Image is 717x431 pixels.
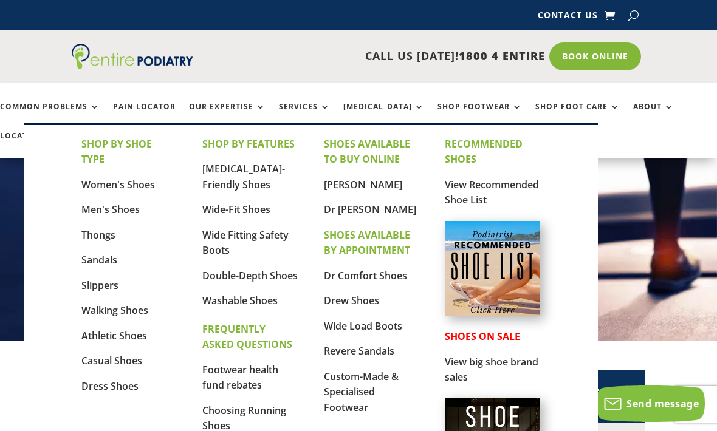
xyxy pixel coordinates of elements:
[538,11,598,24] a: Contact Us
[202,162,285,191] a: [MEDICAL_DATA]-Friendly Shoes
[202,269,298,282] a: Double-Depth Shoes
[324,370,399,414] a: Custom-Made & Specialised Footwear
[549,42,641,70] a: Book Online
[324,137,410,166] strong: SHOES AVAILABLE TO BUY ONLINE
[81,329,147,342] a: Athletic Shoes
[633,103,674,129] a: About
[324,294,379,307] a: Drew Shoes
[199,49,545,64] p: CALL US [DATE]!
[81,304,148,317] a: Walking Shoes
[324,319,402,333] a: Wide Load Boots
[535,103,620,129] a: Shop Foot Care
[324,203,416,216] a: Dr [PERSON_NAME]
[72,44,193,69] img: logo (1)
[81,203,140,216] a: Men's Shoes
[445,330,520,343] strong: SHOES ON SALE
[445,178,539,207] a: View Recommended Shoe List
[202,228,289,257] a: Wide Fitting Safety Boots
[189,103,266,129] a: Our Expertise
[437,103,522,129] a: Shop Footwear
[202,363,278,392] a: Footwear health fund rebates
[81,279,118,292] a: Slippers
[202,137,295,151] strong: SHOP BY FEATURES
[202,203,270,216] a: Wide-Fit Shoes
[445,355,538,384] a: View big shoe brand sales
[324,228,410,257] strong: SHOES AVAILABLE BY APPOINTMENT
[324,269,407,282] a: Dr Comfort Shoes
[324,178,402,191] a: [PERSON_NAME]
[81,354,142,367] a: Casual Shoes
[113,103,176,129] a: Pain Locator
[81,228,115,242] a: Thongs
[202,322,292,351] strong: FREQUENTLY ASKED QUESTIONS
[343,103,424,129] a: [MEDICAL_DATA]
[445,137,523,166] strong: RECOMMENDED SHOES
[202,294,278,307] a: Washable Shoes
[596,385,705,422] button: Send message
[279,103,330,129] a: Services
[626,397,699,410] span: Send message
[81,178,155,191] a: Women's Shoes
[324,344,394,358] a: Revere Sandals
[81,137,152,166] strong: SHOP BY SHOE TYPE
[445,221,541,317] img: podiatrist-recommended-shoe-list-australia-entire-podiatry
[81,379,139,393] a: Dress Shoes
[72,59,193,72] a: Entire Podiatry
[81,253,117,266] a: Sandals
[459,49,545,63] span: 1800 4 ENTIRE
[445,307,541,319] a: Podiatrist Recommended Shoe List Australia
